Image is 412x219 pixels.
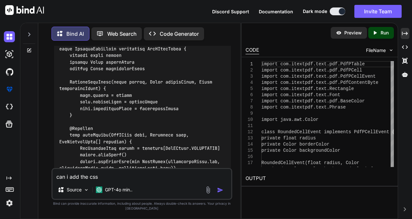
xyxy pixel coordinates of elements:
div: CODE [246,46,259,54]
p: Bind can provide inaccurate information, including about people. Always double-check its answers.... [51,201,232,211]
img: Bind AI [5,5,44,15]
div: 1 [246,61,253,67]
h2: OUTPUT [242,171,398,186]
p: Preview [344,30,362,36]
span: borderColor, Color backgroundColor) { [272,166,373,172]
p: Run [381,30,389,36]
img: Pick Models [84,187,89,193]
span: import com.itextpdf.text.pdf.PdfPCellEvent [261,74,376,79]
span: Dark mode [303,8,327,15]
span: import com.itextpdf.text.pdf.BaseColor [261,98,365,104]
img: GPT-4o mini [96,187,102,193]
span: import com.itextpdf.text.Phrase [261,105,346,110]
span: import com.itextpdf.text.pdf.PdfPCell [261,68,362,73]
span: Documentation [259,9,293,14]
span: Discord Support [212,9,249,14]
p: Code Generator [160,30,199,38]
span: private float radius [261,135,316,141]
div: 6 [246,92,253,98]
div: 16 [246,154,253,160]
img: icon [217,187,223,193]
img: premium [4,84,15,95]
img: chevron down [388,47,394,53]
img: preview [336,30,342,36]
div: 4 [246,80,253,86]
span: FileName [366,47,386,54]
div: 13 [246,135,253,141]
span: import com.itextpdf.text.pdf.PdfPTable [261,61,365,67]
span: import com.itextpdf.text.pdf.PdfContentByte [261,80,378,85]
p: Web Search [107,30,137,38]
button: Invite Team [354,5,402,18]
div: 2 [246,67,253,73]
span: private Color borderColor [261,142,329,147]
div: 15 [246,148,253,154]
p: Source [67,187,82,193]
div: 9 [246,110,253,117]
div: 12 [246,129,253,135]
img: settings [4,198,15,209]
span: private Color backgroundColor [261,148,340,153]
div: 7 [246,98,253,104]
div: 11 [246,123,253,129]
div: 14 [246,141,253,148]
span: import com.itextpdf.text.Font [261,92,340,97]
div: 17 [246,160,253,166]
img: attachment [204,186,212,194]
span: class RoundedCellEvent implements PdfPCellEvent { [261,129,395,135]
p: Bind AI [66,30,84,38]
img: cloudideIcon [4,101,15,112]
span: RoundedCellEvent(float radius, Color [261,160,359,165]
div: 3 [246,73,253,80]
img: darkAi-studio [4,49,15,60]
button: Documentation [259,8,293,15]
span: import java.awt.Color [261,117,318,122]
p: GPT-4o min.. [105,187,132,193]
textarea: can i add the css [52,169,231,181]
span: import com.itextpdf.text.Rectangle [261,86,354,91]
button: Discord Support [212,8,249,15]
div: 8 [246,104,253,110]
img: githubDark [4,66,15,77]
div: 10 [246,117,253,123]
div: 5 [246,86,253,92]
img: darkChat [4,31,15,42]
